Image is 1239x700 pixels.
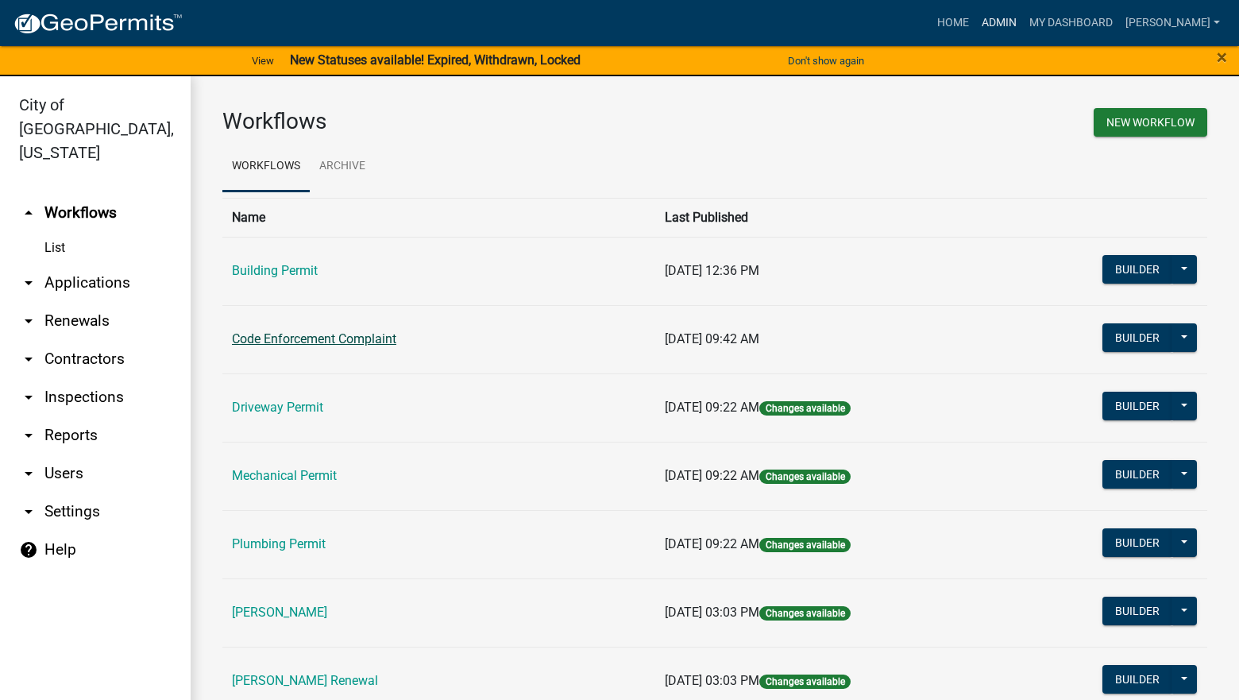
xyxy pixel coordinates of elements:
[232,673,378,688] a: [PERSON_NAME] Renewal
[245,48,280,74] a: View
[310,141,375,192] a: Archive
[1023,8,1119,38] a: My Dashboard
[665,263,759,278] span: [DATE] 12:36 PM
[19,502,38,521] i: arrow_drop_down
[19,350,38,369] i: arrow_drop_down
[19,426,38,445] i: arrow_drop_down
[665,400,759,415] span: [DATE] 09:22 AM
[222,108,703,135] h3: Workflows
[1102,665,1172,694] button: Builder
[1217,46,1227,68] span: ×
[665,468,759,483] span: [DATE] 09:22 AM
[782,48,870,74] button: Don't show again
[1102,460,1172,489] button: Builder
[1094,108,1207,137] button: New Workflow
[232,331,396,346] a: Code Enforcement Complaint
[232,400,323,415] a: Driveway Permit
[665,673,759,688] span: [DATE] 03:03 PM
[665,536,759,551] span: [DATE] 09:22 AM
[1102,323,1172,352] button: Builder
[759,606,850,621] span: Changes available
[232,263,318,278] a: Building Permit
[931,8,975,38] a: Home
[1102,255,1172,284] button: Builder
[19,540,38,559] i: help
[665,331,759,346] span: [DATE] 09:42 AM
[759,538,850,552] span: Changes available
[19,311,38,331] i: arrow_drop_down
[759,675,850,689] span: Changes available
[232,536,326,551] a: Plumbing Permit
[759,401,850,416] span: Changes available
[1102,597,1172,625] button: Builder
[222,141,310,192] a: Workflows
[19,203,38,222] i: arrow_drop_up
[1217,48,1227,67] button: Close
[232,605,327,620] a: [PERSON_NAME]
[1119,8,1226,38] a: [PERSON_NAME]
[222,198,655,237] th: Name
[290,52,581,68] strong: New Statuses available! Expired, Withdrawn, Locked
[665,605,759,620] span: [DATE] 03:03 PM
[655,198,1008,237] th: Last Published
[975,8,1023,38] a: Admin
[232,468,337,483] a: Mechanical Permit
[19,273,38,292] i: arrow_drop_down
[1102,528,1172,557] button: Builder
[19,464,38,483] i: arrow_drop_down
[19,388,38,407] i: arrow_drop_down
[1102,392,1172,420] button: Builder
[759,470,850,484] span: Changes available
